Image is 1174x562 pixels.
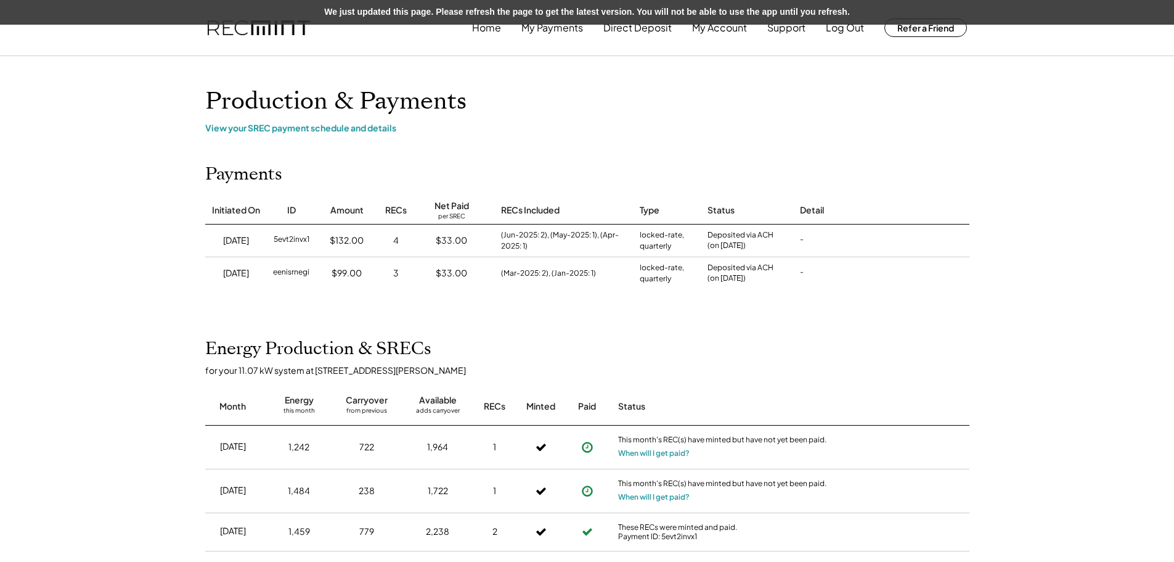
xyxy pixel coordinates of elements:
button: When will I get paid? [618,491,690,503]
div: locked-rate, quarterly [640,262,695,284]
div: 1 [493,441,496,453]
div: 1,964 [427,441,448,453]
button: When will I get paid? [618,447,690,460]
div: Deposited via ACH (on [DATE]) [707,263,773,284]
div: locked-rate, quarterly [640,229,695,252]
button: Payment approved, but not yet initiated. [578,438,597,457]
div: 3 [393,267,399,279]
div: 779 [359,526,374,538]
div: 1,459 [288,526,310,538]
div: eenisrnegi [273,267,309,279]
div: [DATE] [220,525,246,537]
div: Type [640,204,659,217]
div: $33.00 [436,234,467,247]
button: Direct Deposit [603,15,672,40]
button: Log Out [826,15,864,40]
div: 1 [493,485,496,497]
div: Status [618,400,828,413]
div: Net Paid [434,200,469,212]
div: this month [283,407,315,419]
div: Month [219,400,246,413]
div: (Jun-2025: 2), (May-2025: 1), (Apr-2025: 1) [501,229,627,252]
div: 238 [359,485,375,497]
div: - [800,234,804,247]
div: [DATE] [220,484,246,497]
div: Amount [330,204,364,217]
div: Initiated On [212,204,260,217]
div: RECs [484,400,505,413]
div: Carryover [346,394,388,407]
div: 2 [492,526,497,538]
div: 5evt2invx1 [274,234,309,247]
div: Paid [578,400,596,413]
div: $99.00 [332,267,362,279]
div: from previous [346,407,387,419]
div: Status [707,204,735,217]
div: RECs [385,204,407,217]
div: (Mar-2025: 2), (Jan-2025: 1) [501,268,596,279]
div: [DATE] [223,267,249,279]
div: RECs Included [501,204,560,217]
button: Support [767,15,805,40]
div: 1,242 [288,441,309,453]
div: $132.00 [330,234,364,247]
button: Payment approved, but not yet initiated. [578,482,597,500]
div: This month's REC(s) have minted but have not yet been paid. [618,479,828,491]
div: $33.00 [436,267,467,279]
div: This month's REC(s) have minted but have not yet been paid. [618,435,828,447]
div: 1,722 [428,485,448,497]
div: Detail [800,204,824,217]
div: Deposited via ACH (on [DATE]) [707,230,773,251]
div: These RECs were minted and paid. Payment ID: 5evt2invx1 [618,523,828,542]
div: for your 11.07 kW system at [STREET_ADDRESS][PERSON_NAME] [205,365,982,376]
div: [DATE] [223,234,249,247]
div: per SREC [438,212,465,221]
button: Refer a Friend [884,19,967,37]
h2: Energy Production & SRECs [205,339,431,360]
button: My Account [692,15,747,40]
div: 4 [393,234,399,247]
div: ID [287,204,296,217]
div: adds carryover [416,407,460,419]
div: Energy [285,394,314,407]
h2: Payments [205,164,282,185]
div: [DATE] [220,440,246,453]
div: - [800,267,804,279]
button: My Payments [521,15,583,40]
h1: Production & Payments [205,87,969,116]
div: 722 [359,441,374,453]
div: Available [419,394,457,407]
img: recmint-logotype%403x.png [208,20,310,36]
button: Home [472,15,501,40]
div: 2,238 [426,526,449,538]
div: Minted [526,400,555,413]
div: 1,484 [288,485,310,497]
div: View your SREC payment schedule and details [205,122,969,133]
